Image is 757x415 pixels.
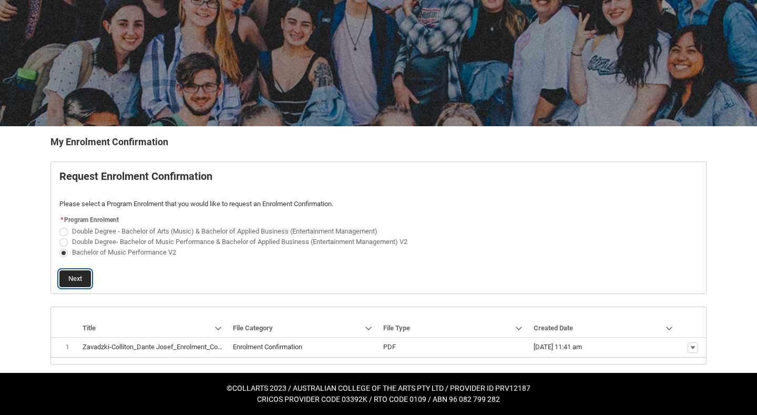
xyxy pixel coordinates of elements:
[233,343,302,351] lightning-base-formatted-text: Enrolment Confirmation
[83,343,302,351] lightning-base-formatted-text: Zavadzki-Colliton_Dante Josef_Enrolment_Confirmation_May 30, 2023.pdf
[59,170,212,183] b: Request Enrolment Confirmation
[72,248,176,256] span: Bachelor of Music Performance V2
[64,216,119,224] span: Program Enrolment
[60,216,63,224] abbr: required
[59,199,698,209] p: Please select a Program Enrolment that you would like to request an Enrolment Confirmation.
[383,343,396,351] lightning-base-formatted-text: PDF
[50,161,707,294] article: REDU_Generate_Enrolment_Confirmation flow
[72,227,377,235] span: Double Degree - Bachelor of Arts (Music) & Bachelor of Applied Business (Entertainment Management)
[59,270,91,287] button: Next
[72,238,407,246] span: Double Degree- Bachelor of Music Performance & Bachelor of Applied Business (Entertainment Manage...
[50,136,168,147] b: My Enrolment Confirmation
[534,343,582,351] lightning-formatted-date-time: [DATE] 11:41 am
